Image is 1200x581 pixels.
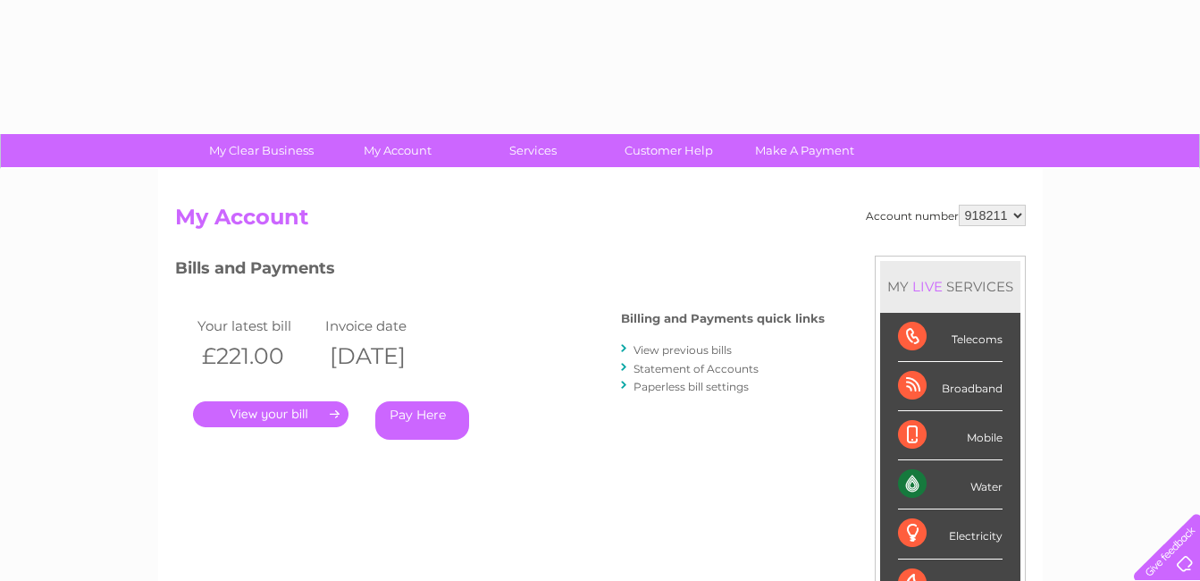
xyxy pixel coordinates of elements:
h4: Billing and Payments quick links [621,312,825,325]
a: View previous bills [634,343,732,357]
a: Pay Here [375,401,469,440]
div: Electricity [898,509,1003,559]
th: [DATE] [321,338,449,375]
div: MY SERVICES [880,261,1020,312]
h3: Bills and Payments [175,256,825,287]
div: LIVE [909,278,946,295]
div: Broadband [898,362,1003,411]
a: Customer Help [595,134,743,167]
a: My Account [323,134,471,167]
a: . [193,401,348,427]
th: £221.00 [193,338,322,375]
a: Make A Payment [731,134,878,167]
h2: My Account [175,205,1026,239]
a: Statement of Accounts [634,362,759,375]
a: My Clear Business [188,134,335,167]
div: Water [898,460,1003,509]
td: Your latest bill [193,314,322,338]
a: Paperless bill settings [634,380,749,393]
a: Services [459,134,607,167]
div: Telecoms [898,313,1003,362]
td: Invoice date [321,314,449,338]
div: Account number [866,205,1026,226]
div: Mobile [898,411,1003,460]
